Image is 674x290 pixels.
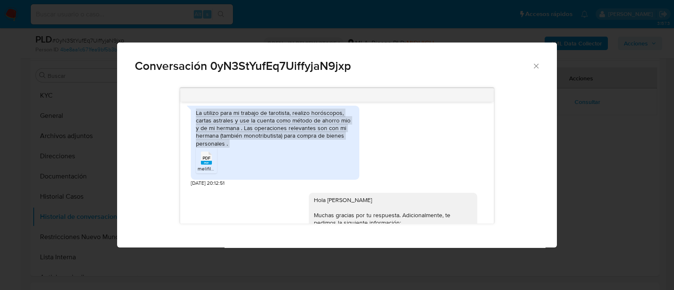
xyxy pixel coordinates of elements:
[117,43,557,248] div: Comunicación
[191,180,225,187] span: [DATE] 20:12:51
[196,109,354,147] div: La utilizo para mi trabajo de tarotista, realizo horóscopos, cartas astrales y use la cuenta como...
[135,60,532,72] span: Conversación 0yN3StYufEq7UiffyjaN9jxp
[203,155,211,161] span: PDF
[532,62,540,69] button: Cerrar
[198,165,273,172] span: melifile1200670991147735205.pdf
